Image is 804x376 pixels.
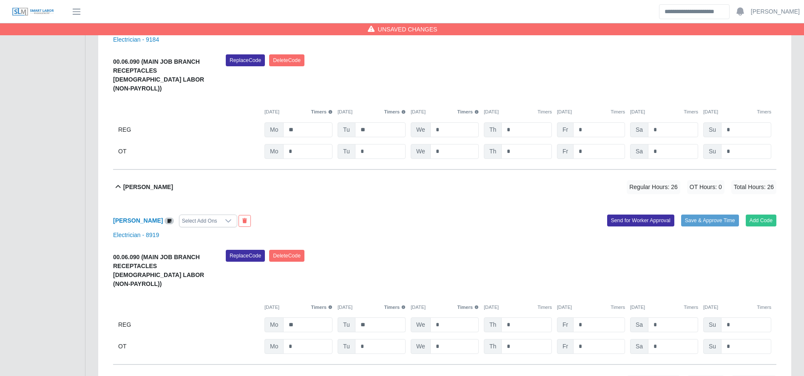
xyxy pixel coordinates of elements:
span: OT Hours: 0 [687,180,724,194]
div: [DATE] [630,304,698,311]
button: Save & Approve Time [681,215,739,226]
div: REG [118,122,259,137]
span: Su [703,144,722,159]
a: [PERSON_NAME] [751,7,800,16]
span: Fr [557,144,574,159]
a: Electrician - 9184 [113,36,159,43]
span: We [411,317,431,332]
button: Timers [684,304,698,311]
button: Timers [611,304,625,311]
b: 00.06.090 (MAIN JOB BRANCH RECEPTACLES [DEMOGRAPHIC_DATA] LABOR (NON-PAYROLL)) [113,254,204,287]
span: We [411,144,431,159]
span: Tu [338,317,355,332]
div: Select Add Ons [179,215,220,227]
span: Tu [338,122,355,137]
button: ReplaceCode [226,54,265,66]
div: [DATE] [411,304,479,311]
button: Timers [537,304,552,311]
button: Timers [757,108,771,116]
span: Th [484,122,502,137]
button: Timers [757,304,771,311]
b: [PERSON_NAME] [123,183,173,192]
button: [PERSON_NAME] Regular Hours: 26 OT Hours: 0 Total Hours: 26 [113,170,776,204]
span: Su [703,339,722,354]
div: REG [118,317,259,332]
button: ReplaceCode [226,250,265,262]
a: Electrician - 8919 [113,232,159,238]
b: 00.06.090 (MAIN JOB BRANCH RECEPTACLES [DEMOGRAPHIC_DATA] LABOR (NON-PAYROLL)) [113,58,204,92]
button: Timers [457,304,479,311]
a: View/Edit Notes [165,217,174,224]
span: Fr [557,122,574,137]
span: Su [703,317,722,332]
span: Mo [264,122,284,137]
div: [DATE] [338,108,406,116]
span: Sa [630,339,648,354]
span: Total Hours: 26 [731,180,776,194]
button: Timers [611,108,625,116]
button: End Worker & Remove from the Timesheet [239,215,251,227]
span: Tu [338,339,355,354]
span: Th [484,144,502,159]
span: Sa [630,122,648,137]
div: [DATE] [630,108,698,116]
button: Timers [311,108,333,116]
span: We [411,339,431,354]
button: Timers [311,304,333,311]
div: [DATE] [703,304,771,311]
span: Fr [557,317,574,332]
span: Th [484,339,502,354]
button: DeleteCode [269,54,304,66]
button: Timers [684,108,698,116]
button: Timers [384,304,406,311]
div: [DATE] [703,108,771,116]
div: [DATE] [264,304,332,311]
div: [DATE] [411,108,479,116]
button: DeleteCode [269,250,304,262]
button: Add Code [746,215,777,226]
button: Timers [384,108,406,116]
span: Sa [630,144,648,159]
span: Mo [264,339,284,354]
span: Tu [338,144,355,159]
div: [DATE] [557,108,625,116]
span: Th [484,317,502,332]
div: [DATE] [484,304,552,311]
div: OT [118,339,259,354]
span: Mo [264,317,284,332]
div: [DATE] [484,108,552,116]
div: [DATE] [557,304,625,311]
input: Search [659,4,730,19]
a: [PERSON_NAME] [113,217,163,224]
span: Su [703,122,722,137]
div: [DATE] [338,304,406,311]
div: OT [118,144,259,159]
span: We [411,122,431,137]
span: Sa [630,317,648,332]
span: Mo [264,144,284,159]
button: Timers [457,108,479,116]
span: Fr [557,339,574,354]
button: Send for Worker Approval [607,215,674,226]
button: Timers [537,108,552,116]
span: Unsaved Changes [378,25,438,34]
div: [DATE] [264,108,332,116]
img: SLM Logo [12,7,54,17]
span: Regular Hours: 26 [627,180,680,194]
